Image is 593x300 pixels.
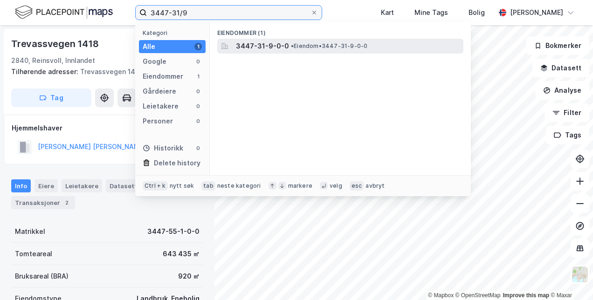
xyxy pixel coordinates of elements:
div: 0 [194,117,202,125]
div: Google [143,56,166,67]
div: esc [350,181,364,191]
div: Hjemmelshaver [12,123,203,134]
div: Eiendommer [143,71,183,82]
div: 2 [62,198,71,207]
div: Matrikkel [15,226,45,237]
div: Eiere [34,179,58,192]
button: Bokmerker [526,36,589,55]
div: 1 [194,43,202,50]
a: Mapbox [428,292,454,299]
input: Søk på adresse, matrikkel, gårdeiere, leietakere eller personer [147,6,310,20]
div: Transaksjoner [11,196,75,209]
div: 0 [194,144,202,152]
div: Info [11,179,31,192]
div: tab [201,181,215,191]
div: Trevassvegen 1418 [11,36,101,51]
div: Bolig [469,7,485,18]
div: 1 [194,73,202,80]
div: Mine Tags [414,7,448,18]
div: Datasett [106,179,141,192]
button: Tag [11,89,91,107]
div: Kart [381,7,394,18]
div: Alle [143,41,155,52]
span: • [291,42,294,49]
button: Tags [546,126,589,144]
div: nytt søk [170,182,194,190]
a: Improve this map [503,292,549,299]
div: avbryt [365,182,385,190]
span: 3447-31-9-0-0 [236,41,289,52]
div: 2840, Reinsvoll, Innlandet [11,55,95,66]
div: Trevassvegen 1420 [11,66,196,77]
div: Tomteareal [15,248,52,259]
button: Filter [545,103,589,122]
img: logo.f888ab2527a4732fd821a326f86c7f29.svg [15,4,113,20]
iframe: Chat Widget [546,255,593,300]
div: velg [330,182,342,190]
div: Ctrl + k [143,181,168,191]
button: Datasett [532,59,589,77]
div: Gårdeiere [143,86,176,97]
div: [PERSON_NAME] [510,7,563,18]
div: 0 [194,102,202,110]
span: Tilhørende adresser: [11,68,80,75]
div: Historikk [143,143,183,154]
button: Analyse [535,81,589,100]
div: 920 ㎡ [178,271,200,282]
div: Leietakere [143,101,179,112]
div: Kategori [143,29,206,36]
div: 0 [194,88,202,95]
div: Personer [143,116,173,127]
div: Leietakere [62,179,102,192]
span: Eiendom • 3447-31-9-0-0 [291,42,367,50]
div: markere [288,182,312,190]
div: Delete history [154,157,200,169]
div: Eiendommer (1) [210,22,471,39]
div: neste kategori [217,182,261,190]
div: 3447-55-1-0-0 [147,226,200,237]
div: 0 [194,58,202,65]
div: 643 435 ㎡ [163,248,200,259]
a: OpenStreetMap [455,292,501,299]
div: Kontrollprogram for chat [546,255,593,300]
div: Bruksareal (BRA) [15,271,69,282]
